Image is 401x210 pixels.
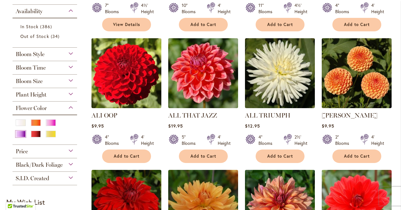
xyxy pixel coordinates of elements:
[91,112,117,119] a: ALI OOP
[190,22,216,27] span: Add to Cart
[258,2,276,15] div: 11" Blooms
[102,18,151,31] a: View Details
[20,33,49,39] span: Out of Stock
[5,188,22,205] iframe: Launch Accessibility Center
[267,22,293,27] span: Add to Cart
[16,148,28,155] span: Price
[245,123,260,129] span: $12.95
[332,18,381,31] button: Add to Cart
[6,197,45,207] strong: My Wish List
[258,134,276,146] div: 4" Blooms
[245,38,315,108] img: ALL TRIUMPH
[267,154,293,159] span: Add to Cart
[16,105,47,112] span: Flower Color
[256,18,305,31] button: Add to Cart
[16,51,44,58] span: Bloom Style
[168,123,183,129] span: $19.95
[102,150,151,163] button: Add to Cart
[16,78,43,85] span: Bloom Size
[113,22,140,27] span: View Details
[218,134,231,146] div: 4' Height
[141,2,154,15] div: 4½' Height
[182,134,199,146] div: 5" Blooms
[40,23,53,30] span: 386
[294,134,307,146] div: 2½' Height
[245,103,315,109] a: ALL TRIUMPH
[91,123,104,129] span: $9.95
[344,154,370,159] span: Add to Cart
[16,91,46,98] span: Plant Height
[91,38,161,108] img: ALI OOP
[16,8,43,15] span: Availability
[256,150,305,163] button: Add to Cart
[322,103,392,109] a: AMBER QUEEN
[371,134,384,146] div: 4' Height
[332,150,381,163] button: Add to Cart
[20,24,39,29] span: In Stock
[179,150,228,163] button: Add to Cart
[16,175,49,182] span: S.I.D. Created
[335,2,353,15] div: 4" Blooms
[51,33,61,39] span: 34
[371,2,384,15] div: 4' Height
[190,154,216,159] span: Add to Cart
[141,134,154,146] div: 4' Height
[16,161,63,168] span: Black/Dark Foliage
[322,112,378,119] a: [PERSON_NAME]
[20,23,71,30] a: In Stock 386
[182,2,199,15] div: 10" Blooms
[322,38,392,108] img: AMBER QUEEN
[91,103,161,109] a: ALI OOP
[20,33,71,39] a: Out of Stock 34
[218,2,231,15] div: 4' Height
[245,112,290,119] a: ALL TRIUMPH
[168,38,238,108] img: ALL THAT JAZZ
[168,103,238,109] a: ALL THAT JAZZ
[179,18,228,31] button: Add to Cart
[105,134,122,146] div: 4" Blooms
[294,2,307,15] div: 4½' Height
[16,64,46,71] span: Bloom Time
[168,112,217,119] a: ALL THAT JAZZ
[335,134,353,146] div: 2" Blooms
[105,2,122,15] div: 7" Blooms
[322,123,334,129] span: $9.95
[344,22,370,27] span: Add to Cart
[114,154,139,159] span: Add to Cart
